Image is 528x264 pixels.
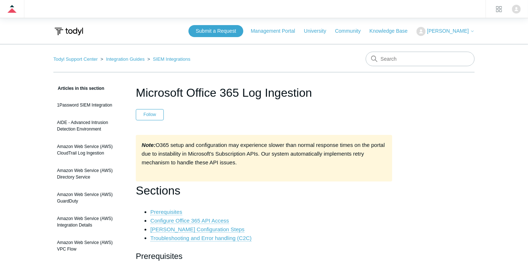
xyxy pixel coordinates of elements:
a: Amazon Web Service (AWS) VPC Flow [53,236,125,256]
a: [PERSON_NAME] Configuration Steps [150,226,244,233]
a: Configure Office 365 API Access [150,217,229,224]
img: Todyl Support Center Help Center home page [53,25,84,38]
div: O365 setup and configuration may experience slower than normal response times on the portal due t... [136,135,392,181]
h1: Microsoft Office 365 Log Ingestion [136,84,392,101]
a: Troubleshooting and Error handling (C2C) [150,235,252,241]
a: Prerequisites [150,209,182,215]
a: Integration Guides [106,56,145,62]
span: [PERSON_NAME] [427,28,469,34]
span: Articles in this section [53,86,104,91]
a: Submit a Request [188,25,243,37]
button: Follow Article [136,109,164,120]
a: Amazon Web Service (AWS) GuardDuty [53,188,125,208]
h2: Prerequisites [136,250,392,263]
a: Knowledge Base [370,27,415,35]
a: Amazon Web Service (AWS) CloudTrail Log Ingestion [53,140,125,160]
input: Search [366,52,475,66]
img: user avatar [512,5,521,13]
a: SIEM Integrations [153,56,190,62]
a: University [304,27,333,35]
a: 1Password SIEM Integration [53,98,125,112]
a: Community [335,27,368,35]
a: Todyl Support Center [53,56,98,62]
a: AIDE - Advanced Intrusion Detection Environment [53,116,125,136]
a: Amazon Web Service (AWS) Directory Service [53,164,125,184]
a: Management Portal [251,27,302,35]
button: [PERSON_NAME] [417,27,475,36]
h1: Sections [136,181,392,200]
zd-hc-trigger: Click your profile icon to open the profile menu [512,5,521,13]
li: SIEM Integrations [146,56,191,62]
a: Amazon Web Service (AWS) Integration Details [53,212,125,232]
li: Todyl Support Center [53,56,99,62]
li: Integration Guides [99,56,146,62]
strong: Note: [142,142,155,148]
